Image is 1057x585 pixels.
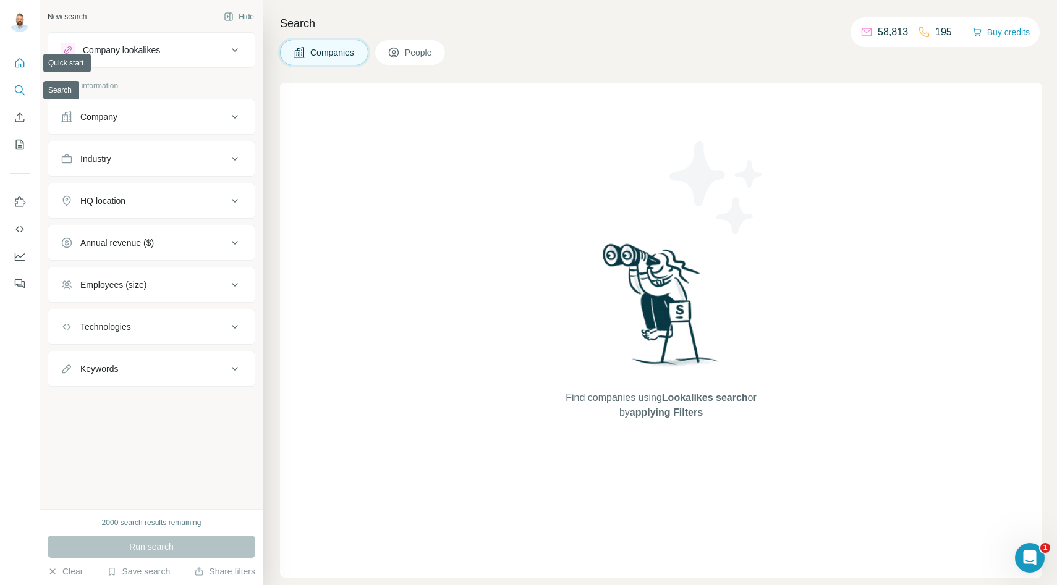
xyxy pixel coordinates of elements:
[1040,543,1050,553] span: 1
[48,312,255,342] button: Technologies
[48,354,255,384] button: Keywords
[662,392,748,403] span: Lookalikes search
[48,80,255,91] p: Company information
[597,240,726,378] img: Surfe Illustration - Woman searching with binoculars
[10,218,30,240] button: Use Surfe API
[661,132,773,243] img: Surfe Illustration - Stars
[80,237,154,249] div: Annual revenue ($)
[10,106,30,128] button: Enrich CSV
[10,272,30,295] button: Feedback
[10,191,30,213] button: Use Surfe on LinkedIn
[48,186,255,216] button: HQ location
[10,133,30,156] button: My lists
[48,35,255,65] button: Company lookalikes
[80,153,111,165] div: Industry
[878,25,908,40] p: 58,813
[562,390,760,420] span: Find companies using or by
[80,195,125,207] div: HQ location
[405,46,433,59] span: People
[102,517,202,528] div: 2000 search results remaining
[10,52,30,74] button: Quick start
[83,44,160,56] div: Company lookalikes
[972,23,1030,41] button: Buy credits
[630,407,703,418] span: applying Filters
[48,565,83,578] button: Clear
[10,245,30,267] button: Dashboard
[194,565,255,578] button: Share filters
[107,565,170,578] button: Save search
[10,79,30,101] button: Search
[80,363,118,375] div: Keywords
[48,11,87,22] div: New search
[48,270,255,300] button: Employees (size)
[48,144,255,174] button: Industry
[935,25,952,40] p: 195
[80,321,131,333] div: Technologies
[80,111,117,123] div: Company
[215,7,263,26] button: Hide
[80,279,146,291] div: Employees (size)
[310,46,355,59] span: Companies
[1015,543,1045,573] iframe: Intercom live chat
[10,12,30,32] img: Avatar
[280,15,1042,32] h4: Search
[48,228,255,258] button: Annual revenue ($)
[48,102,255,132] button: Company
